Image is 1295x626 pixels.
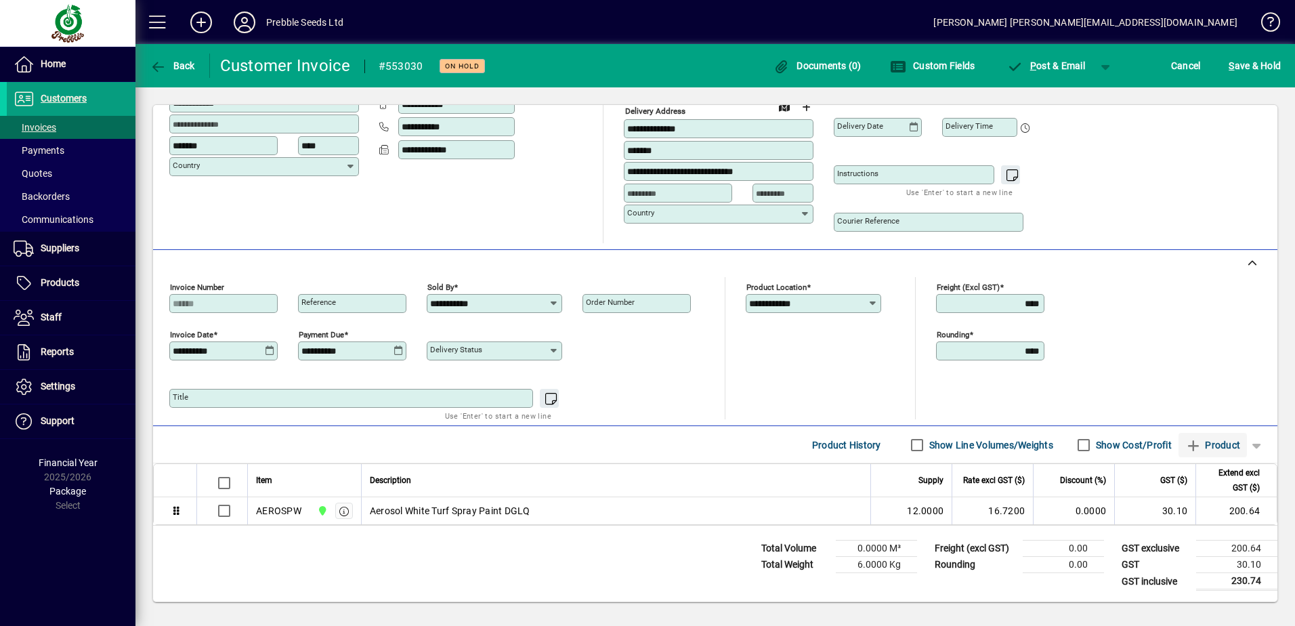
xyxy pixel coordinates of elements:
td: 0.00 [1023,541,1104,557]
span: Discount (%) [1060,473,1106,488]
span: ave & Hold [1229,55,1281,77]
td: 0.00 [1023,557,1104,573]
span: Product History [812,434,881,456]
span: 12.0000 [907,504,943,518]
mat-label: Product location [746,283,807,292]
mat-label: Invoice date [170,330,213,339]
mat-label: Delivery time [946,121,993,131]
td: GST [1115,557,1196,573]
span: On hold [445,62,480,70]
span: Supply [918,473,943,488]
span: Financial Year [39,457,98,468]
div: 16.7200 [960,504,1025,518]
mat-label: Instructions [837,169,878,178]
mat-label: Freight (excl GST) [937,283,1000,292]
span: GST ($) [1160,473,1187,488]
span: Customers [41,93,87,104]
label: Show Line Volumes/Weights [927,438,1053,452]
a: Communications [7,208,135,231]
a: Backorders [7,185,135,208]
span: Payments [14,145,64,156]
span: Extend excl GST ($) [1204,465,1260,495]
mat-label: Courier Reference [837,216,899,226]
span: Home [41,58,66,69]
app-page-header-button: Back [135,54,210,78]
a: Suppliers [7,232,135,266]
span: Description [370,473,411,488]
span: Product [1185,434,1240,456]
button: Profile [223,10,266,35]
span: P [1030,60,1036,71]
td: Freight (excl GST) [928,541,1023,557]
a: Staff [7,301,135,335]
span: CHRISTCHURCH [314,503,329,518]
span: Invoices [14,122,56,133]
span: Products [41,277,79,288]
button: Product [1179,433,1247,457]
label: Show Cost/Profit [1093,438,1172,452]
button: Documents (0) [770,54,865,78]
mat-hint: Use 'Enter' to start a new line [906,184,1013,200]
span: Package [49,486,86,497]
span: Backorders [14,191,70,202]
button: Add [179,10,223,35]
a: Home [7,47,135,81]
mat-label: Country [173,161,200,170]
td: GST exclusive [1115,541,1196,557]
td: 0.0000 [1033,497,1114,524]
button: Cancel [1168,54,1204,78]
span: Cancel [1171,55,1201,77]
td: 200.64 [1195,497,1277,524]
mat-label: Sold by [427,283,454,292]
span: S [1229,60,1234,71]
button: Choose address [795,96,817,118]
a: Quotes [7,162,135,185]
a: Invoices [7,116,135,139]
a: View on map [773,96,795,117]
div: AEROSPW [256,504,301,518]
mat-label: Reference [301,297,336,307]
a: Products [7,266,135,300]
span: Aerosol White Turf Spray Paint DGLQ [370,504,530,518]
td: 200.64 [1196,541,1277,557]
span: Support [41,415,75,426]
a: Payments [7,139,135,162]
span: Settings [41,381,75,392]
button: Back [146,54,198,78]
a: Settings [7,370,135,404]
mat-label: Title [173,392,188,402]
button: Save & Hold [1225,54,1284,78]
span: Rate excl GST ($) [963,473,1025,488]
span: Quotes [14,168,52,179]
span: Documents (0) [773,60,862,71]
button: Post & Email [1000,54,1092,78]
td: GST inclusive [1115,573,1196,590]
span: Custom Fields [890,60,975,71]
mat-hint: Use 'Enter' to start a new line [445,408,551,423]
mat-label: Payment due [299,330,344,339]
a: Support [7,404,135,438]
mat-label: Delivery date [837,121,883,131]
div: Customer Invoice [220,55,351,77]
mat-label: Country [627,208,654,217]
a: Reports [7,335,135,369]
td: Rounding [928,557,1023,573]
span: Item [256,473,272,488]
td: Total Weight [755,557,836,573]
td: Total Volume [755,541,836,557]
mat-label: Delivery status [430,345,482,354]
mat-label: Invoice number [170,283,224,292]
td: 230.74 [1196,573,1277,590]
mat-label: Rounding [937,330,969,339]
td: 0.0000 M³ [836,541,917,557]
div: Prebble Seeds Ltd [266,12,343,33]
span: ost & Email [1006,60,1085,71]
mat-label: Order number [586,297,635,307]
div: [PERSON_NAME] [PERSON_NAME][EMAIL_ADDRESS][DOMAIN_NAME] [933,12,1237,33]
button: Product History [807,433,887,457]
span: Reports [41,346,74,357]
td: 30.10 [1196,557,1277,573]
span: Suppliers [41,243,79,253]
td: 30.10 [1114,497,1195,524]
a: Knowledge Base [1251,3,1278,47]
